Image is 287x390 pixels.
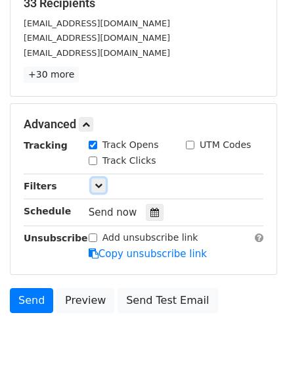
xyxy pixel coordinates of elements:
label: Track Opens [102,138,159,152]
strong: Schedule [24,206,71,216]
a: Copy unsubscribe link [89,248,207,260]
label: UTM Codes [200,138,251,152]
strong: Unsubscribe [24,233,88,243]
strong: Tracking [24,140,68,151]
strong: Filters [24,181,57,191]
small: [EMAIL_ADDRESS][DOMAIN_NAME] [24,33,170,43]
a: Send [10,288,53,313]
a: Send Test Email [118,288,217,313]
span: Send now [89,207,137,218]
a: +30 more [24,66,79,83]
label: Track Clicks [102,154,156,168]
h5: Advanced [24,117,263,132]
iframe: Chat Widget [221,327,287,390]
small: [EMAIL_ADDRESS][DOMAIN_NAME] [24,18,170,28]
label: Add unsubscribe link [102,231,198,245]
small: [EMAIL_ADDRESS][DOMAIN_NAME] [24,48,170,58]
a: Preview [56,288,114,313]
